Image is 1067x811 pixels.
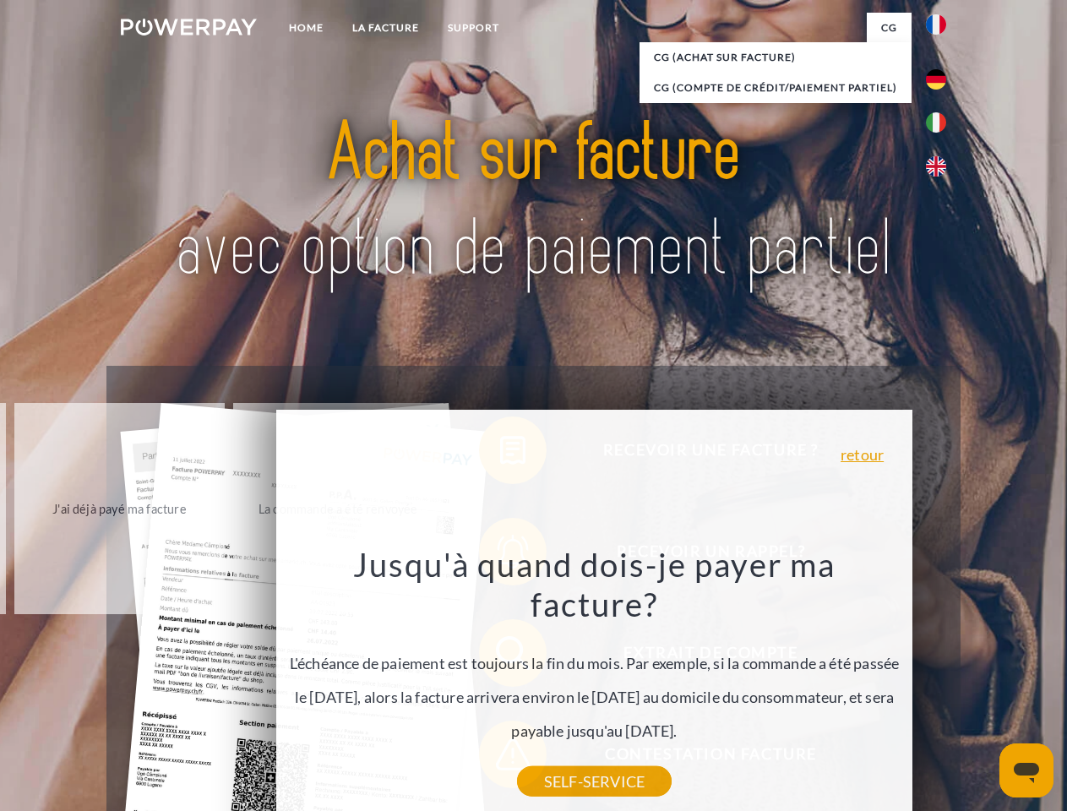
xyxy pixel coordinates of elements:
a: SELF-SERVICE [517,766,672,797]
img: it [926,112,946,133]
a: CG [867,13,912,43]
h3: Jusqu'à quand dois-je payer ma facture? [286,544,903,625]
img: title-powerpay_fr.svg [161,81,906,324]
a: retour [841,447,884,462]
a: CG (Compte de crédit/paiement partiel) [640,73,912,103]
iframe: Bouton de lancement de la fenêtre de messagerie [999,743,1053,797]
a: Support [433,13,514,43]
img: en [926,156,946,177]
a: CG (achat sur facture) [640,42,912,73]
a: Home [275,13,338,43]
img: logo-powerpay-white.svg [121,19,257,35]
img: fr [926,14,946,35]
img: de [926,69,946,90]
div: J'ai déjà payé ma facture [24,497,215,520]
div: La commande a été renvoyée [243,497,433,520]
div: L'échéance de paiement est toujours la fin du mois. Par exemple, si la commande a été passée le [... [286,544,903,781]
a: LA FACTURE [338,13,433,43]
